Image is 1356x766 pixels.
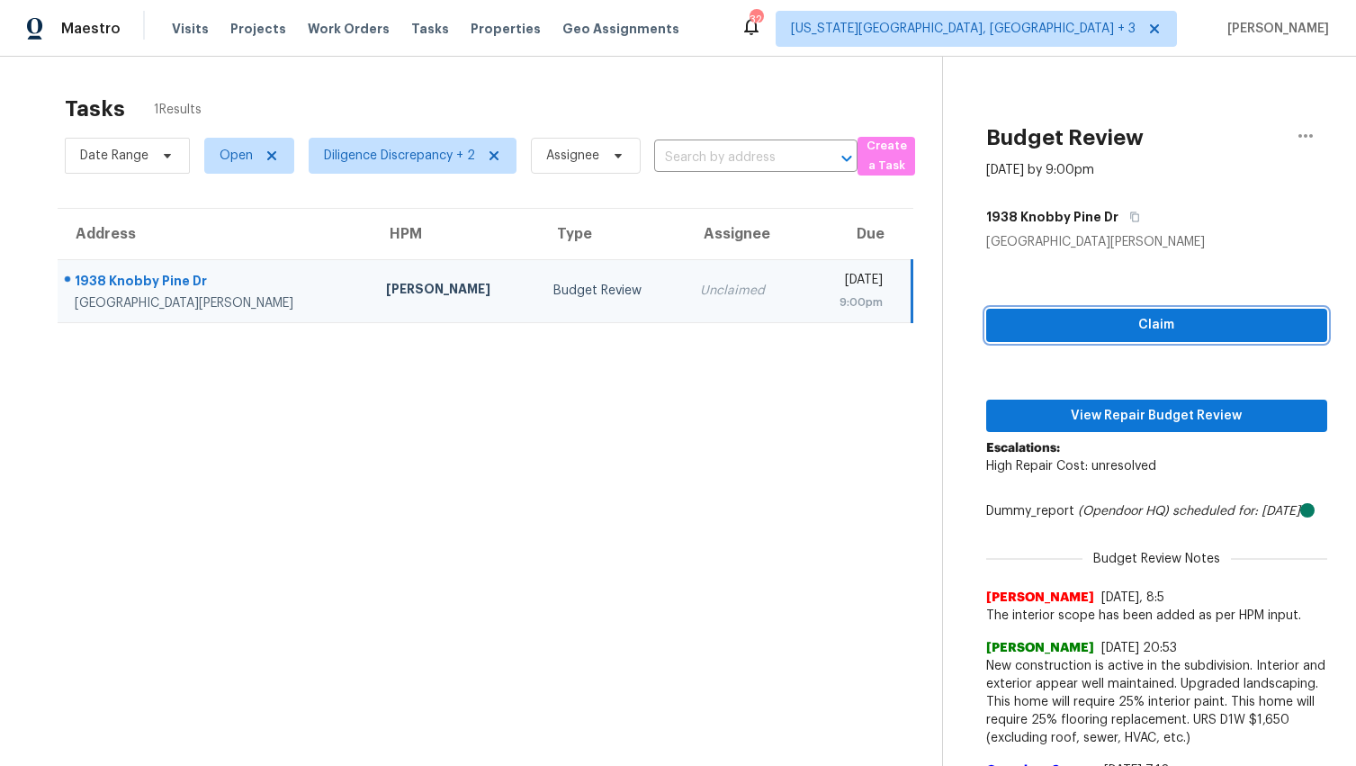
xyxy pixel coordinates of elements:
div: [DATE] [817,271,883,293]
i: (Opendoor HQ) [1078,505,1169,518]
span: Claim [1001,314,1313,337]
span: New construction is active in the subdivision. Interior and exterior appear well maintained. Upgr... [986,657,1327,747]
span: [DATE] 20:53 [1101,642,1177,654]
th: HPM [372,209,539,259]
span: Properties [471,20,541,38]
div: [GEOGRAPHIC_DATA][PERSON_NAME] [75,294,357,312]
span: View Repair Budget Review [1001,405,1313,428]
span: [PERSON_NAME] [986,639,1094,657]
span: [US_STATE][GEOGRAPHIC_DATA], [GEOGRAPHIC_DATA] + 3 [791,20,1136,38]
span: [PERSON_NAME] [986,589,1094,607]
div: Unclaimed [700,282,789,300]
i: scheduled for: [DATE] [1172,505,1300,518]
th: Type [539,209,686,259]
span: Projects [230,20,286,38]
span: High Repair Cost: unresolved [986,460,1156,473]
div: [GEOGRAPHIC_DATA][PERSON_NAME] [986,233,1327,251]
span: [PERSON_NAME] [1220,20,1329,38]
span: Budget Review Notes [1082,550,1231,568]
span: Assignee [546,147,599,165]
button: Copy Address [1118,201,1143,233]
span: The interior scope has been added as per HPM input. [986,607,1327,625]
h2: Tasks [65,100,125,118]
button: Claim [986,309,1327,342]
span: Open [220,147,253,165]
div: Budget Review [553,282,671,300]
div: [PERSON_NAME] [386,280,525,302]
span: Diligence Discrepancy + 2 [324,147,475,165]
b: Escalations: [986,442,1060,455]
button: Open [834,146,859,171]
span: 1 Results [154,101,202,119]
span: Tasks [411,23,449,35]
span: Date Range [80,147,148,165]
span: Visits [172,20,209,38]
div: [DATE] by 9:00pm [986,161,1094,179]
div: 9:00pm [817,293,883,311]
div: Dummy_report [986,502,1327,520]
button: Create a Task [858,137,915,176]
button: View Repair Budget Review [986,400,1327,433]
span: [DATE], 8:5 [1101,591,1164,604]
th: Address [58,209,372,259]
h2: Budget Review [986,129,1144,147]
input: Search by address [654,144,807,172]
h5: 1938 Knobby Pine Dr [986,208,1118,226]
span: Maestro [61,20,121,38]
span: Create a Task [867,136,906,177]
span: Geo Assignments [562,20,679,38]
th: Assignee [686,209,804,259]
div: 32 [750,11,762,29]
th: Due [803,209,911,259]
span: Work Orders [308,20,390,38]
div: 1938 Knobby Pine Dr [75,272,357,294]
